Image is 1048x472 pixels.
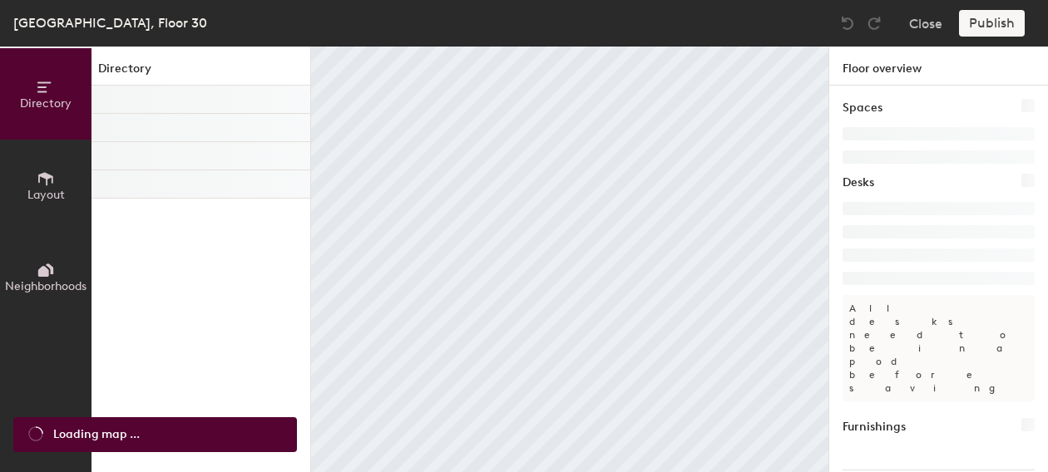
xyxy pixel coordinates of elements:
[866,15,882,32] img: Redo
[5,279,87,293] span: Neighborhoods
[839,15,856,32] img: Undo
[13,12,207,33] div: [GEOGRAPHIC_DATA], Floor 30
[27,188,65,202] span: Layout
[843,295,1035,401] p: All desks need to be in a pod before saving
[91,60,310,86] h1: Directory
[843,418,906,436] h1: Furnishings
[829,47,1048,86] h1: Floor overview
[909,10,942,37] button: Close
[843,174,874,192] h1: Desks
[843,99,882,117] h1: Spaces
[53,425,140,444] span: Loading map ...
[311,47,828,472] canvas: Map
[20,96,72,111] span: Directory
